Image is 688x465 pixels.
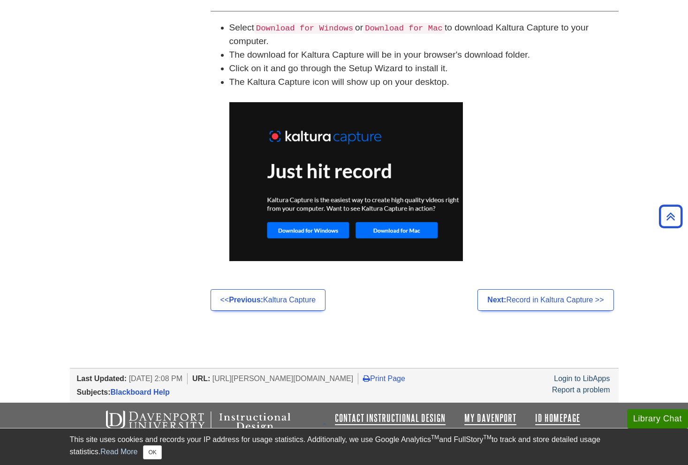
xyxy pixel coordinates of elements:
[335,412,446,424] a: Contact Instructional Design
[229,21,619,48] li: Select or to download Kaltura Capture to your computer.
[229,62,619,75] li: Click on it and go through the Setup Wizard to install it.
[143,445,161,459] button: Close
[129,375,182,382] span: [DATE] 2:08 PM
[656,210,686,223] a: Back to Top
[627,409,688,428] button: Library Chat
[98,410,324,433] img: Davenport University Instructional Design
[363,23,445,34] code: Download for Mac
[77,388,111,396] span: Subjects:
[70,434,619,459] div: This site uses cookies and records your IP address for usage statistics. Additionally, we use Goo...
[363,375,370,382] i: Print Page
[111,388,170,396] a: Blackboard Help
[100,448,137,456] a: Read More
[464,412,516,424] a: My Davenport
[254,23,355,34] code: Download for Windows
[484,434,491,441] sup: TM
[552,386,610,394] a: Report a problem
[363,375,405,382] a: Print Page
[487,296,506,304] strong: Next:
[431,434,439,441] sup: TM
[477,289,613,311] a: Next:Record in Kaltura Capture >>
[229,102,463,261] img: kaltura capture download
[211,289,326,311] a: <<Previous:Kaltura Capture
[554,375,610,382] a: Login to LibApps
[535,412,580,424] a: ID Homepage
[212,375,354,382] span: [URL][PERSON_NAME][DOMAIN_NAME]
[229,296,263,304] strong: Previous:
[77,375,127,382] span: Last Updated:
[229,48,619,62] li: The download for Kaltura Capture will be in your browser's download folder.
[192,375,210,382] span: URL:
[229,75,619,261] li: The Kaltura Capture icon will show up on your desktop.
